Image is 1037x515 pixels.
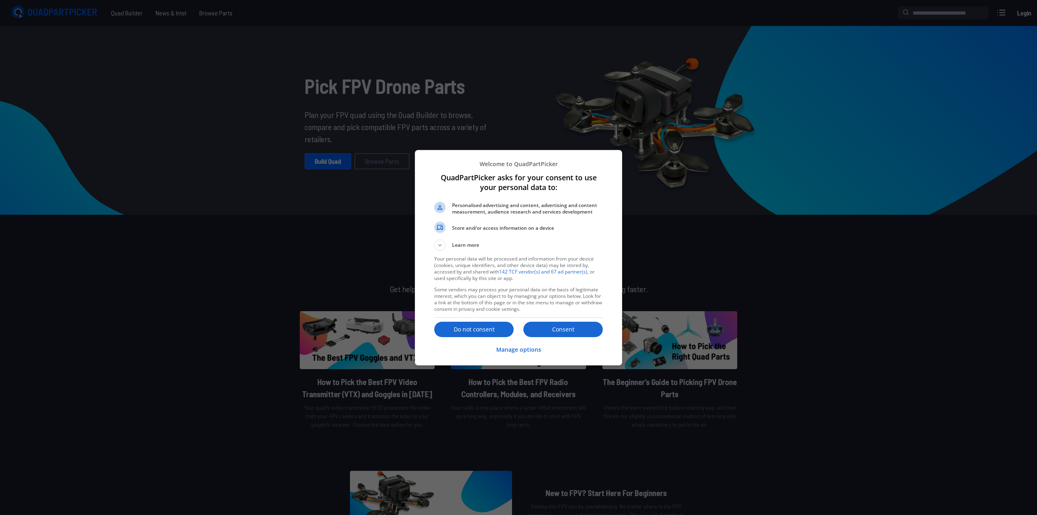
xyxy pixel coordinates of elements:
[434,286,603,312] p: Some vendors may process your personal data on the basis of legitimate interest, which you can ob...
[434,173,603,192] h1: QuadPartPicker asks for your consent to use your personal data to:
[523,325,603,333] p: Consent
[452,241,479,251] span: Learn more
[452,202,603,215] span: Personalised advertising and content, advertising and content measurement, audience research and ...
[452,225,603,231] span: Store and/or access information on a device
[523,322,603,337] button: Consent
[434,325,514,333] p: Do not consent
[434,239,603,251] button: Learn more
[434,322,514,337] button: Do not consent
[499,268,587,275] a: 142 TCF vendor(s) and 67 ad partner(s)
[434,256,603,282] p: Your personal data will be processed and information from your device (cookies, unique identifier...
[496,341,541,359] button: Manage options
[415,150,622,365] div: QuadPartPicker asks for your consent to use your personal data to:
[434,160,603,168] p: Welcome to QuadPartPicker
[496,346,541,354] p: Manage options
